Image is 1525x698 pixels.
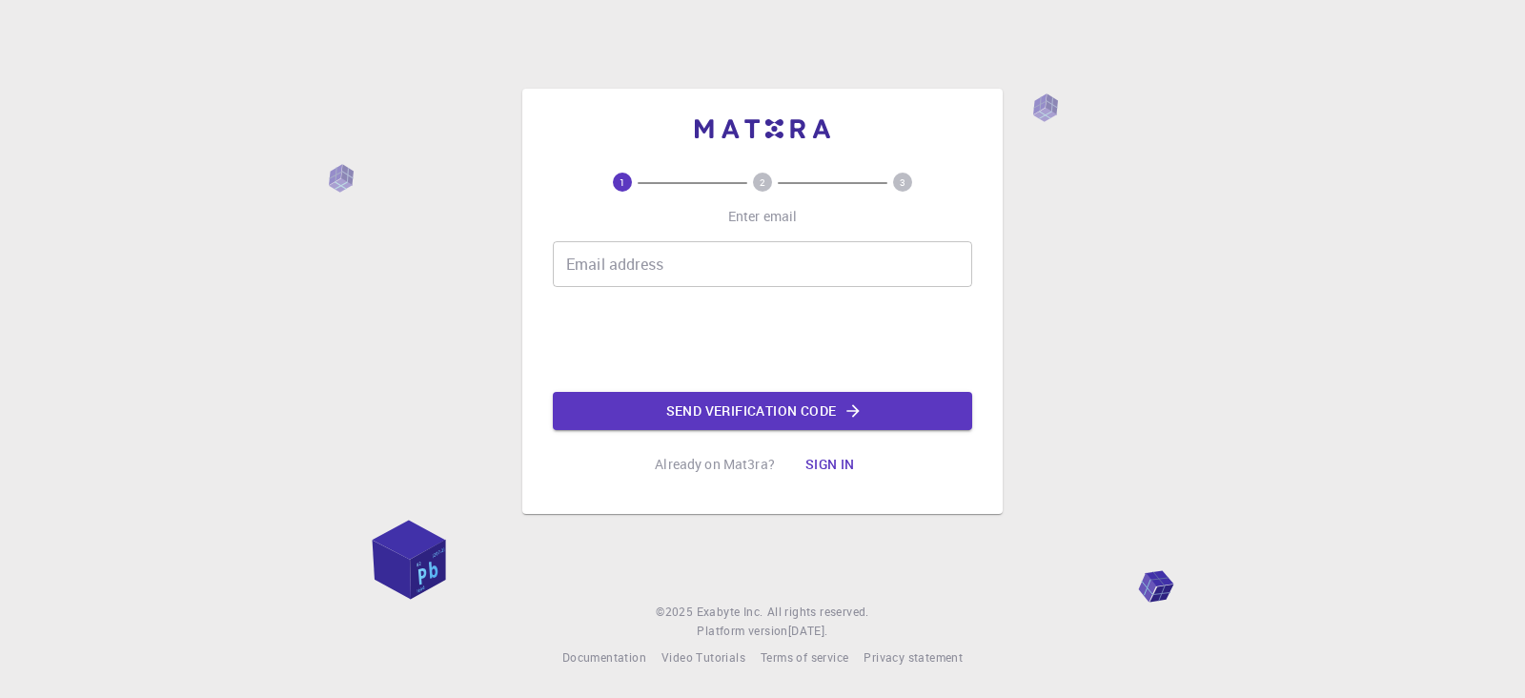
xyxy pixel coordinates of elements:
a: Privacy statement [864,648,963,667]
span: © 2025 [656,603,696,622]
span: Video Tutorials [661,649,745,665]
a: [DATE]. [788,622,828,641]
span: Terms of service [761,649,848,665]
a: Exabyte Inc. [697,603,763,622]
p: Enter email [728,207,798,226]
a: Video Tutorials [661,648,745,667]
text: 3 [900,175,905,189]
span: Documentation [562,649,646,665]
span: [DATE] . [788,623,828,638]
text: 2 [760,175,765,189]
span: Exabyte Inc. [697,604,763,619]
a: Terms of service [761,648,848,667]
button: Sign in [790,445,870,483]
a: Documentation [562,648,646,667]
p: Already on Mat3ra? [655,455,775,474]
span: All rights reserved. [767,603,869,622]
span: Privacy statement [864,649,963,665]
button: Send verification code [553,392,972,430]
iframe: reCAPTCHA [618,302,907,377]
text: 1 [620,175,625,189]
span: Platform version [697,622,787,641]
